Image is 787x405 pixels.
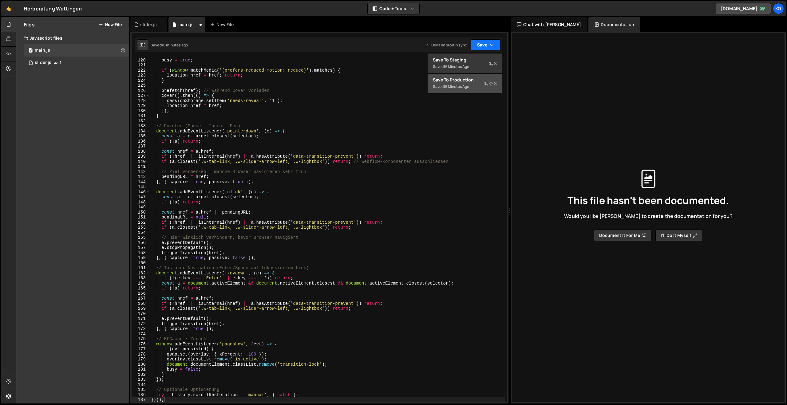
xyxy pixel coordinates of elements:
[433,83,497,90] div: Saved
[132,321,150,327] div: 172
[132,347,150,352] div: 177
[132,210,150,215] div: 150
[1,1,16,16] a: 🤙
[132,159,150,164] div: 140
[132,164,150,169] div: 141
[132,200,150,205] div: 148
[425,42,467,48] div: Dev and prod in sync
[16,32,129,44] div: Javascript files
[132,265,150,271] div: 161
[210,22,236,28] div: New File
[162,42,188,48] div: 16 minutes ago
[24,5,82,12] div: Hörberatung Wettingen
[132,124,150,129] div: 133
[132,281,150,286] div: 164
[132,139,150,144] div: 136
[132,215,150,220] div: 151
[132,367,150,372] div: 181
[132,332,150,337] div: 174
[132,230,150,235] div: 154
[564,213,732,219] span: Would you like [PERSON_NAME] to create the documentation for you?
[428,74,502,94] button: Save to ProductionS Saved15 minutes ago
[132,261,150,266] div: 160
[132,362,150,367] div: 180
[24,57,129,69] div: 16629/45301.js
[132,88,150,93] div: 126
[594,230,652,241] button: Document it for me
[132,240,150,246] div: 156
[140,22,157,28] div: slider.js
[132,190,150,195] div: 146
[773,3,784,14] a: KO
[132,352,150,357] div: 178
[132,235,150,240] div: 155
[24,21,35,28] h2: Files
[132,195,150,200] div: 147
[444,84,469,89] div: 15 minutes ago
[132,372,150,377] div: 182
[588,17,640,32] div: Documentation
[132,93,150,98] div: 127
[132,336,150,342] div: 175
[29,49,33,53] span: 1
[471,39,500,50] button: Save
[428,54,502,74] button: Save to StagingS Saved16 minutes ago
[132,296,150,301] div: 167
[132,58,150,63] div: 120
[511,17,587,32] div: Chat with [PERSON_NAME]
[35,60,51,65] div: slider.js
[444,64,469,69] div: 16 minutes ago
[132,179,150,185] div: 144
[433,77,497,83] div: Save to Production
[132,113,150,119] div: 131
[484,81,497,87] span: S
[132,225,150,230] div: 153
[132,311,150,317] div: 170
[655,230,703,241] button: I’ll do it myself
[132,119,150,124] div: 132
[132,286,150,291] div: 165
[132,78,150,83] div: 124
[568,195,729,205] span: This file hasn't been documented.
[132,301,150,306] div: 168
[178,22,194,28] div: main.js
[132,169,150,175] div: 142
[132,68,150,73] div: 122
[132,98,150,104] div: 128
[35,48,50,53] div: main.js
[132,73,150,78] div: 123
[132,271,150,276] div: 162
[132,184,150,190] div: 145
[132,255,150,261] div: 159
[132,276,150,281] div: 163
[132,357,150,362] div: 179
[489,61,497,67] span: S
[132,245,150,250] div: 157
[132,220,150,225] div: 152
[132,63,150,68] div: 121
[132,103,150,108] div: 129
[132,326,150,332] div: 173
[716,3,771,14] a: [DOMAIN_NAME]
[132,108,150,114] div: 130
[368,3,419,14] button: Code + Tools
[132,382,150,387] div: 184
[24,44,129,57] div: 16629/45300.js
[132,149,150,154] div: 138
[132,250,150,256] div: 158
[132,144,150,149] div: 137
[132,134,150,139] div: 135
[433,63,497,70] div: Saved
[132,154,150,159] div: 139
[132,377,150,382] div: 183
[132,392,150,398] div: 186
[132,387,150,392] div: 185
[132,306,150,311] div: 169
[151,42,188,48] div: Saved
[60,60,61,65] span: 1
[132,342,150,347] div: 176
[99,22,122,27] button: New File
[433,57,497,63] div: Save to Staging
[132,205,150,210] div: 149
